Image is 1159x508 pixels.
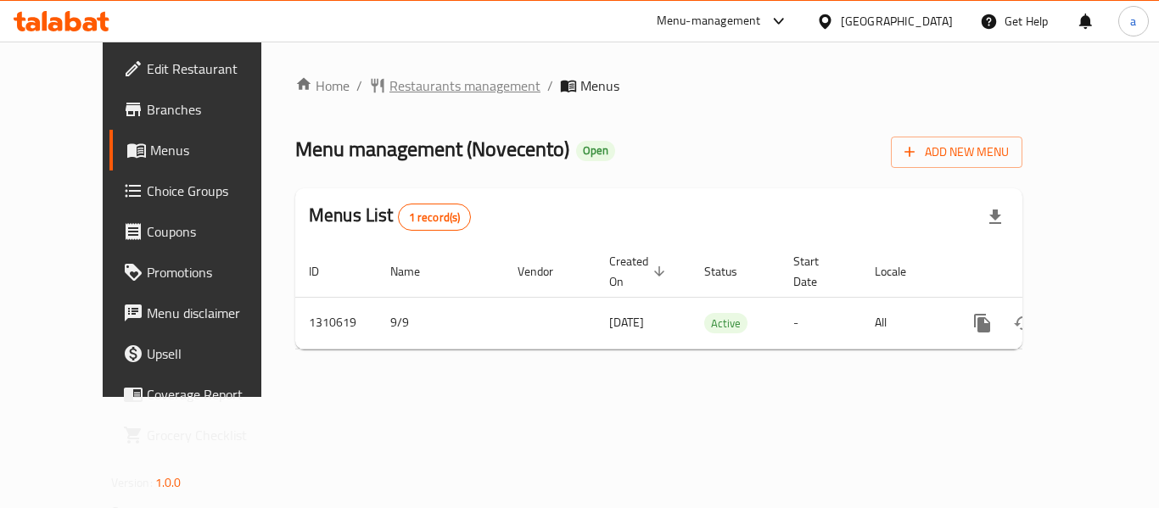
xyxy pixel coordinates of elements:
[109,374,296,415] a: Coverage Report
[975,197,1016,237] div: Export file
[780,297,861,349] td: -
[949,246,1139,298] th: Actions
[1003,303,1044,343] button: Change Status
[609,311,644,333] span: [DATE]
[147,384,283,405] span: Coverage Report
[109,415,296,455] a: Grocery Checklist
[109,170,296,211] a: Choice Groups
[576,141,615,161] div: Open
[609,251,670,292] span: Created On
[356,75,362,96] li: /
[377,297,504,349] td: 9/9
[147,262,283,282] span: Promotions
[704,261,759,282] span: Status
[861,297,949,349] td: All
[150,140,283,160] span: Menus
[518,261,575,282] span: Vendor
[399,209,471,226] span: 1 record(s)
[369,75,540,96] a: Restaurants management
[580,75,619,96] span: Menus
[109,48,296,89] a: Edit Restaurant
[295,246,1139,349] table: enhanced table
[704,313,747,333] div: Active
[704,314,747,333] span: Active
[309,261,341,282] span: ID
[891,137,1022,168] button: Add New Menu
[295,75,1022,96] nav: breadcrumb
[147,343,283,364] span: Upsell
[657,11,761,31] div: Menu-management
[109,293,296,333] a: Menu disclaimer
[389,75,540,96] span: Restaurants management
[309,203,471,231] h2: Menus List
[111,472,153,494] span: Version:
[295,75,350,96] a: Home
[576,143,615,158] span: Open
[962,303,1003,343] button: more
[147,181,283,201] span: Choice Groups
[295,130,569,168] span: Menu management ( Novecento )
[390,261,442,282] span: Name
[875,261,928,282] span: Locale
[109,252,296,293] a: Promotions
[398,204,472,231] div: Total records count
[109,130,296,170] a: Menus
[547,75,553,96] li: /
[109,89,296,130] a: Branches
[841,12,953,31] div: [GEOGRAPHIC_DATA]
[155,472,182,494] span: 1.0.0
[147,99,283,120] span: Branches
[295,297,377,349] td: 1310619
[147,425,283,445] span: Grocery Checklist
[1130,12,1136,31] span: a
[793,251,841,292] span: Start Date
[109,211,296,252] a: Coupons
[147,303,283,323] span: Menu disclaimer
[147,59,283,79] span: Edit Restaurant
[904,142,1009,163] span: Add New Menu
[147,221,283,242] span: Coupons
[109,333,296,374] a: Upsell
